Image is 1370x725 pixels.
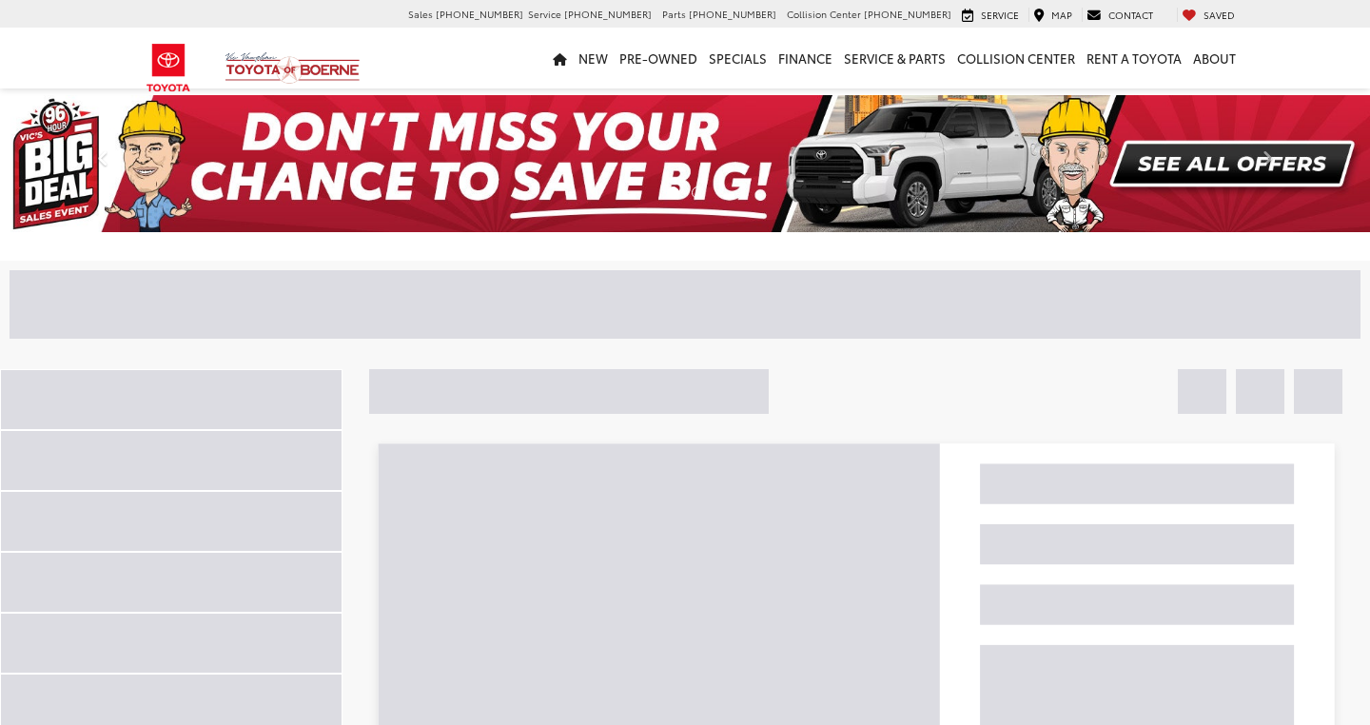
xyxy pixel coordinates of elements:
[1187,28,1242,88] a: About
[981,8,1019,22] span: Service
[436,7,523,21] span: [PHONE_NUMBER]
[1177,8,1240,23] a: My Saved Vehicles
[864,7,951,21] span: [PHONE_NUMBER]
[1051,8,1072,22] span: Map
[573,28,614,88] a: New
[547,28,573,88] a: Home
[528,7,561,21] span: Service
[133,37,205,99] img: Toyota
[957,8,1024,23] a: Service
[1081,28,1187,88] a: Rent a Toyota
[787,7,861,21] span: Collision Center
[564,7,652,21] span: [PHONE_NUMBER]
[773,28,838,88] a: Finance
[225,51,361,85] img: Vic Vaughan Toyota of Boerne
[951,28,1081,88] a: Collision Center
[703,28,773,88] a: Specials
[689,7,776,21] span: [PHONE_NUMBER]
[1204,8,1235,22] span: Saved
[1028,8,1077,23] a: Map
[1108,8,1153,22] span: Contact
[662,7,686,21] span: Parts
[1082,8,1158,23] a: Contact
[408,7,433,21] span: Sales
[614,28,703,88] a: Pre-Owned
[838,28,951,88] a: Service & Parts: Opens in a new tab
